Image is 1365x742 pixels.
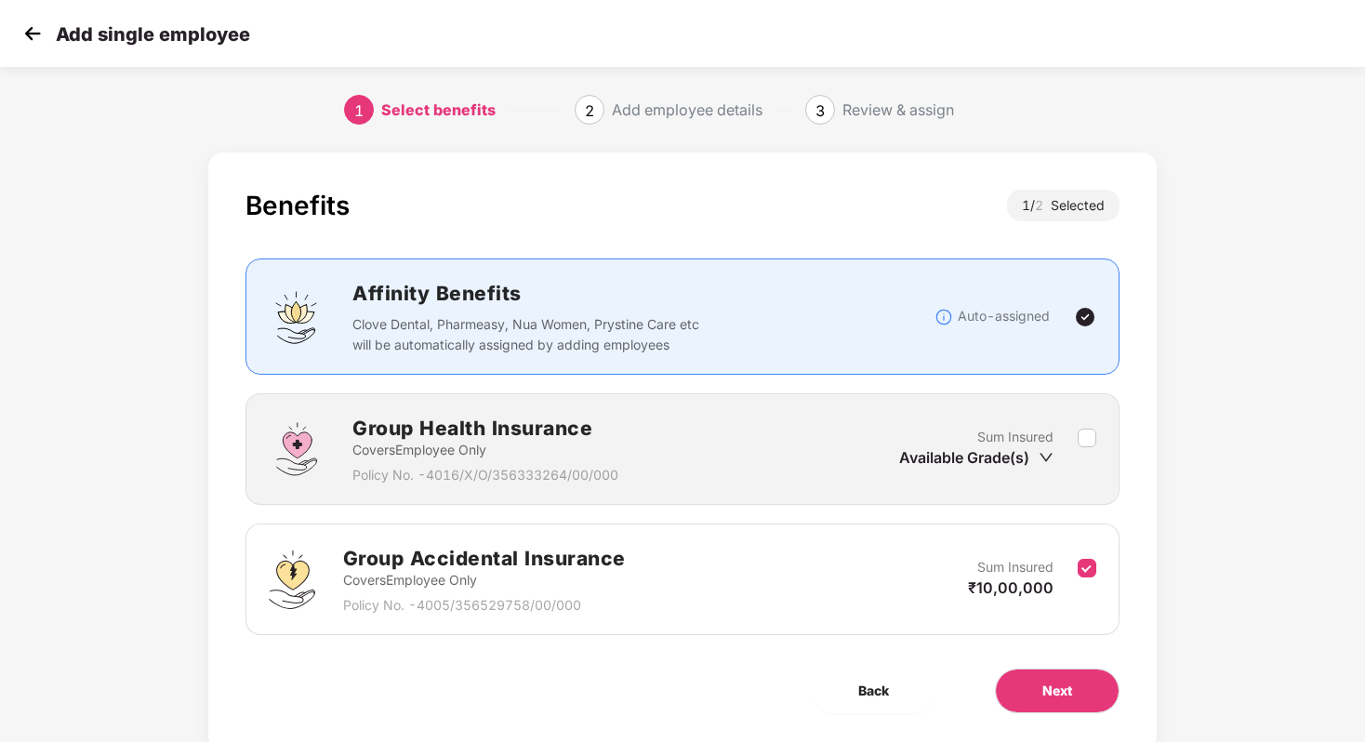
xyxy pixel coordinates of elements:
button: Back [812,669,935,713]
button: Next [995,669,1120,713]
div: Benefits [245,190,350,221]
span: 1 [354,101,364,120]
img: svg+xml;base64,PHN2ZyB4bWxucz0iaHR0cDovL3d3dy53My5vcmcvMjAwMC9zdmciIHdpZHRoPSI0OS4zMjEiIGhlaWdodD... [269,550,314,609]
span: 2 [585,101,594,120]
p: Covers Employee Only [343,570,626,590]
span: Back [858,681,889,701]
div: Add employee details [612,95,762,125]
img: svg+xml;base64,PHN2ZyB4bWxucz0iaHR0cDovL3d3dy53My5vcmcvMjAwMC9zdmciIHdpZHRoPSIzMCIgaGVpZ2h0PSIzMC... [19,20,46,47]
img: svg+xml;base64,PHN2ZyBpZD0iR3JvdXBfSGVhbHRoX0luc3VyYW5jZSIgZGF0YS1uYW1lPSJHcm91cCBIZWFsdGggSW5zdX... [269,421,325,477]
div: Review & assign [842,95,954,125]
span: 3 [815,101,825,120]
p: Add single employee [56,23,250,46]
span: Next [1042,681,1072,701]
span: down [1039,450,1054,465]
p: Policy No. - 4005/356529758/00/000 [343,595,626,616]
img: svg+xml;base64,PHN2ZyBpZD0iSW5mb18tXzMyeDMyIiBkYXRhLW5hbWU9IkluZm8gLSAzMngzMiIgeG1sbnM9Imh0dHA6Ly... [934,308,953,326]
h2: Affinity Benefits [352,278,934,309]
span: 2 [1035,197,1051,213]
h2: Group Health Insurance [352,413,618,444]
p: Policy No. - 4016/X/O/356333264/00/000 [352,465,618,485]
p: Sum Insured [977,427,1054,447]
p: Sum Insured [977,557,1054,577]
div: Available Grade(s) [899,447,1054,468]
p: Auto-assigned [958,306,1050,326]
p: Covers Employee Only [352,440,618,460]
img: svg+xml;base64,PHN2ZyBpZD0iVGljay0yNHgyNCIgeG1sbnM9Imh0dHA6Ly93d3cudzMub3JnLzIwMDAvc3ZnIiB3aWR0aD... [1074,306,1096,328]
img: svg+xml;base64,PHN2ZyBpZD0iQWZmaW5pdHlfQmVuZWZpdHMiIGRhdGEtbmFtZT0iQWZmaW5pdHkgQmVuZWZpdHMiIHhtbG... [269,289,325,345]
p: Clove Dental, Pharmeasy, Nua Women, Prystine Care etc will be automatically assigned by adding em... [352,314,701,355]
h2: Group Accidental Insurance [343,543,626,574]
div: 1 / Selected [1007,190,1120,221]
span: ₹10,00,000 [968,578,1054,597]
div: Select benefits [381,95,496,125]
